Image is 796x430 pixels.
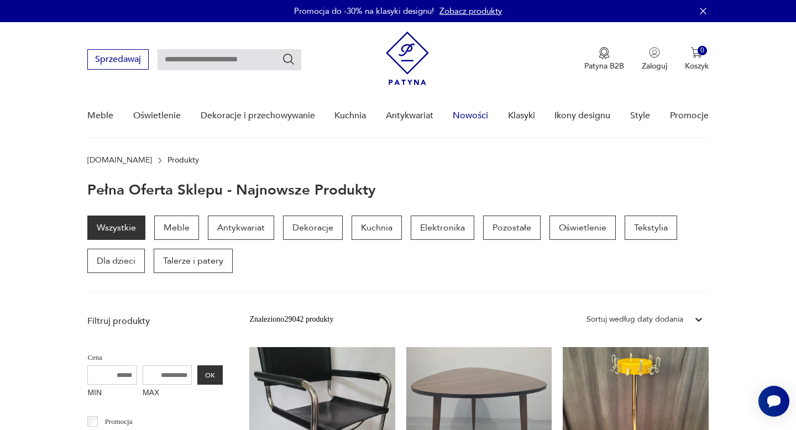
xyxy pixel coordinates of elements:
button: Sprzedawaj [87,49,149,70]
label: MIN [87,385,137,402]
div: 0 [698,46,707,55]
a: Nowości [453,95,488,137]
img: Ikona koszyka [691,47,702,58]
p: Zaloguj [642,61,667,71]
button: Szukaj [282,53,295,66]
a: Promocje [670,95,709,137]
a: Klasyki [508,95,535,137]
a: Kuchnia [352,216,402,240]
a: Antykwariat [208,216,274,240]
a: Ikona medaluPatyna B2B [584,47,624,71]
img: Ikonka użytkownika [649,47,660,58]
div: Sortuj według daty dodania [586,313,683,326]
button: OK [197,365,223,385]
button: 0Koszyk [685,47,709,71]
a: Meble [154,216,199,240]
img: Ikona medalu [599,47,610,59]
a: Talerze i patery [154,249,233,273]
a: Meble [87,95,113,137]
p: Promocja [105,416,133,428]
p: Produkty [167,156,199,165]
img: Patyna - sklep z meblami i dekoracjami vintage [386,32,429,85]
a: Dekoracje i przechowywanie [201,95,315,137]
p: Patyna B2B [584,61,624,71]
label: MAX [143,385,192,402]
div: Znaleziono 29042 produkty [249,313,333,326]
a: [DOMAIN_NAME] [87,156,152,165]
p: Cena [87,352,223,364]
a: Ikony designu [554,95,610,137]
a: Oświetlenie [549,216,616,240]
a: Oświetlenie [133,95,181,137]
button: Zaloguj [642,47,667,71]
p: Filtruj produkty [87,315,223,327]
a: Dla dzieci [87,249,145,273]
a: Wszystkie [87,216,145,240]
iframe: Smartsupp widget button [758,386,789,417]
a: Dekoracje [283,216,343,240]
a: Sprzedawaj [87,56,149,64]
a: Elektronika [411,216,474,240]
a: Tekstylia [625,216,677,240]
a: Style [630,95,650,137]
p: Koszyk [685,61,709,71]
h1: Pełna oferta sklepu - najnowsze produkty [87,182,376,198]
a: Antykwariat [386,95,433,137]
a: Zobacz produkty [439,6,502,17]
button: Patyna B2B [584,47,624,71]
p: Promocja do -30% na klasyki designu! [294,6,434,17]
a: Kuchnia [334,95,366,137]
a: Pozostałe [483,216,541,240]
